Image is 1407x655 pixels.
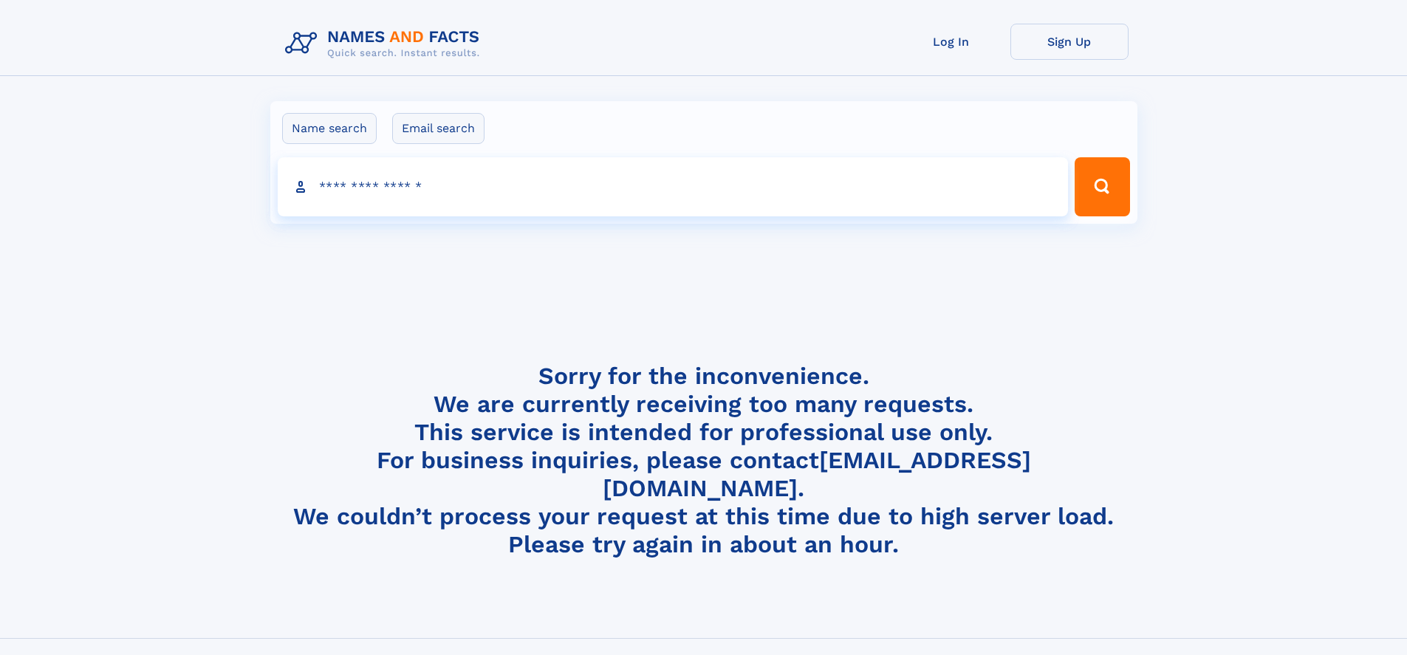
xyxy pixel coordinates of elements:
[1010,24,1129,60] a: Sign Up
[392,113,485,144] label: Email search
[1075,157,1129,216] button: Search Button
[279,24,492,64] img: Logo Names and Facts
[282,113,377,144] label: Name search
[892,24,1010,60] a: Log In
[279,362,1129,559] h4: Sorry for the inconvenience. We are currently receiving too many requests. This service is intend...
[278,157,1069,216] input: search input
[603,446,1031,502] a: [EMAIL_ADDRESS][DOMAIN_NAME]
